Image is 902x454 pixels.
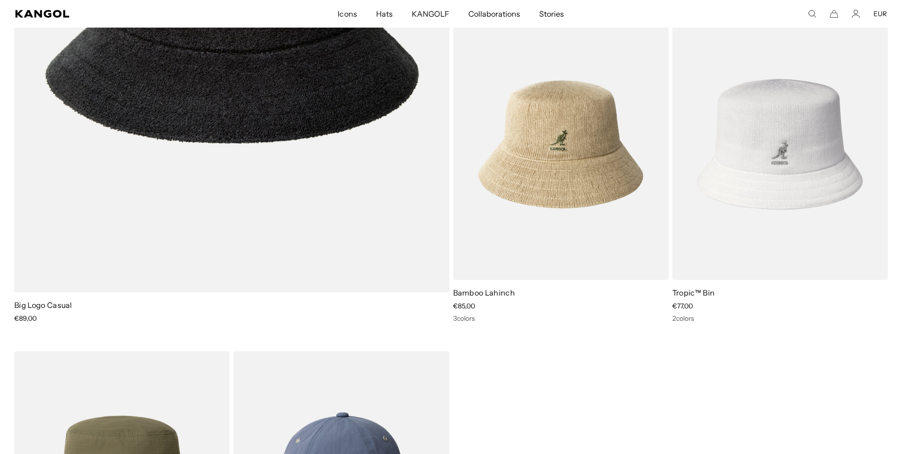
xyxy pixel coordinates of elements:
[672,288,715,297] a: Tropic™ Bin
[453,314,669,323] div: 3 colors
[808,10,816,18] summary: Search here
[453,302,475,310] span: €85,00
[830,10,838,18] button: Cart
[672,314,888,323] div: 2 colors
[14,300,72,310] a: Big Logo Casual
[672,302,693,310] span: €77,00
[873,10,887,18] button: EUR
[15,10,224,18] a: Kangol
[672,9,888,280] img: Tropic™ Bin
[852,10,860,18] a: Account
[453,9,669,280] img: Bamboo Lahinch
[14,314,37,323] span: €89,00
[453,288,515,297] a: Bamboo Lahinch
